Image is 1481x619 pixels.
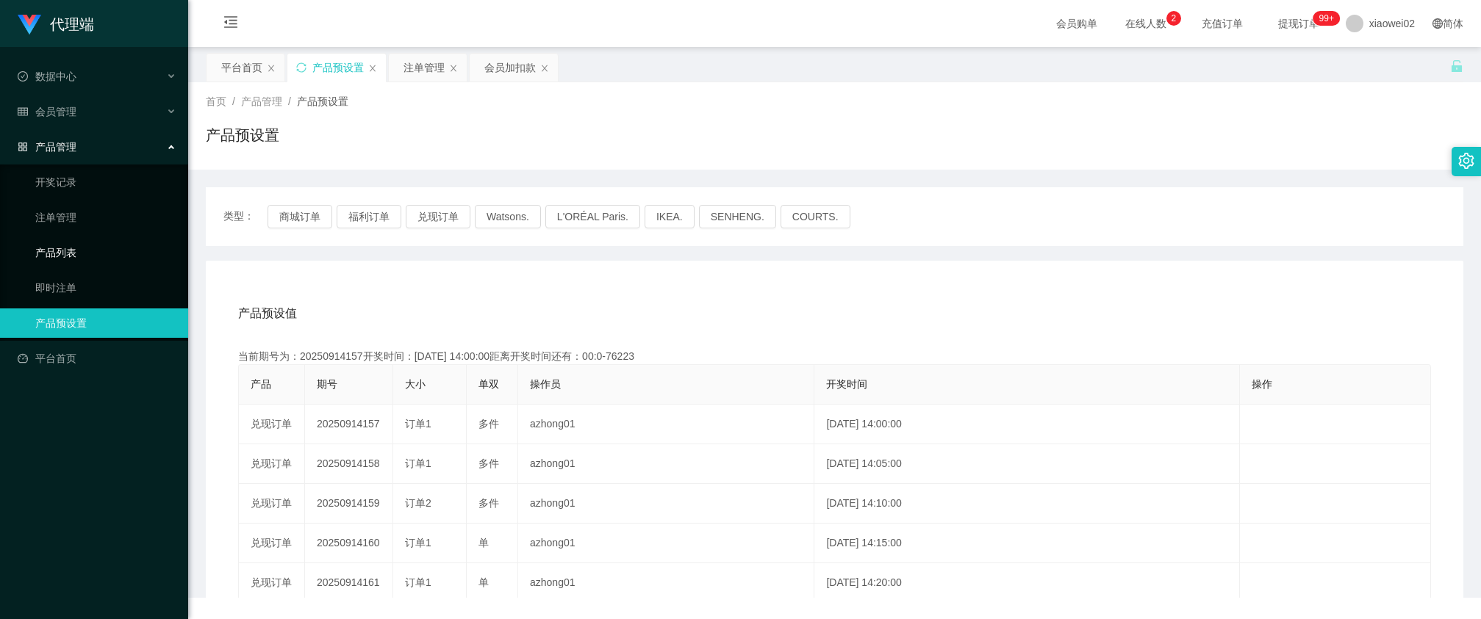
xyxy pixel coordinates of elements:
span: 开奖时间 [826,378,867,390]
td: 20250914158 [305,444,393,484]
td: 20250914161 [305,563,393,603]
span: 大小 [405,378,426,390]
button: IKEA. [645,205,695,228]
span: 在线人数 [1118,18,1174,29]
p: 2 [1171,11,1176,26]
button: 福利订单 [337,205,401,228]
span: 订单1 [405,418,431,430]
td: 20250914157 [305,405,393,444]
i: 图标: menu-fold [206,1,256,48]
span: 多件 [478,497,499,509]
div: 平台首页 [221,54,262,82]
a: 产品列表 [35,238,176,267]
td: [DATE] 14:15:00 [814,524,1239,563]
i: 图标: close [267,64,276,73]
button: COURTS. [781,205,850,228]
i: 图标: close [449,64,458,73]
span: 订单1 [405,537,431,549]
td: 兑现订单 [239,444,305,484]
span: 产品管理 [241,95,282,107]
td: [DATE] 14:05:00 [814,444,1239,484]
i: 图标: sync [296,62,306,73]
h1: 代理端 [50,1,94,48]
div: 产品预设置 [312,54,364,82]
button: SENHENG. [699,205,776,228]
sup: 1204 [1313,11,1340,26]
div: 当前期号为：20250914157开奖时间：[DATE] 14:00:00距离开奖时间还有：00:0-76223 [238,349,1431,364]
span: 会员管理 [18,106,76,117]
span: 多件 [478,457,499,469]
td: azhong01 [518,484,814,524]
td: [DATE] 14:20:00 [814,563,1239,603]
td: azhong01 [518,405,814,444]
span: 多件 [478,418,499,430]
h1: 产品预设置 [206,124,279,146]
td: 20250914159 [305,484,393,524]
span: 充值订单 [1194,18,1250,29]
span: 产品预设置 [297,95,348,107]
span: 订单1 [405,457,431,469]
td: 20250914160 [305,524,393,563]
td: 兑现订单 [239,563,305,603]
span: 操作员 [530,378,561,390]
span: 单 [478,537,489,549]
a: 图标: dashboard平台首页 [18,344,176,373]
td: azhong01 [518,524,814,563]
i: 图标: close [368,64,377,73]
i: 图标: table [18,106,28,117]
i: 图标: unlock [1450,59,1463,73]
span: 产品预设值 [238,305,297,322]
span: 类型： [223,205,268,228]
i: 图标: appstore-o [18,142,28,152]
td: azhong01 [518,563,814,603]
span: 提现订单 [1271,18,1327,29]
button: 商城订单 [268,205,332,228]
td: [DATE] 14:10:00 [814,484,1239,524]
td: 兑现订单 [239,405,305,444]
button: L'ORÉAL Paris. [545,205,640,228]
span: 订单1 [405,576,431,588]
button: Watsons. [475,205,541,228]
span: 操作 [1252,378,1272,390]
i: 图标: global [1432,18,1443,29]
td: 兑现订单 [239,524,305,563]
span: 首页 [206,95,226,107]
a: 即时注单 [35,273,176,303]
i: 图标: check-circle-o [18,71,28,82]
img: logo.9652507e.png [18,15,41,35]
td: azhong01 [518,444,814,484]
span: 产品 [251,378,271,390]
td: 兑现订单 [239,484,305,524]
td: [DATE] 14:00:00 [814,405,1239,444]
span: 数据中心 [18,70,76,82]
span: 订单2 [405,497,431,509]
i: 图标: close [540,64,549,73]
div: 2021 [200,565,1469,580]
a: 代理端 [18,18,94,29]
i: 图标: setting [1458,153,1474,169]
span: / [288,95,291,107]
button: 兑现订单 [406,205,470,228]
span: / [232,95,235,107]
span: 期号 [317,378,337,390]
span: 单 [478,576,489,588]
sup: 2 [1166,11,1181,26]
div: 注单管理 [404,54,445,82]
span: 产品管理 [18,141,76,153]
span: 单双 [478,378,499,390]
a: 注单管理 [35,203,176,232]
a: 产品预设置 [35,308,176,338]
div: 会员加扣款 [484,54,536,82]
a: 开奖记录 [35,167,176,197]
